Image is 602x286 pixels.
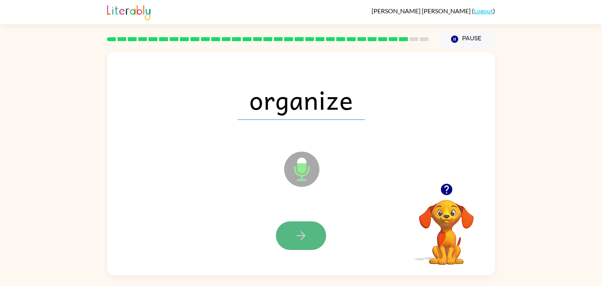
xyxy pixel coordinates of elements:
[407,188,486,266] video: Your browser must support playing .mp4 files to use Literably. Please try using another browser.
[438,30,495,48] button: Pause
[372,7,495,14] div: ( )
[107,3,150,20] img: Literably
[474,7,493,14] a: Logout
[238,79,365,120] span: organize
[372,7,472,14] span: [PERSON_NAME] [PERSON_NAME]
